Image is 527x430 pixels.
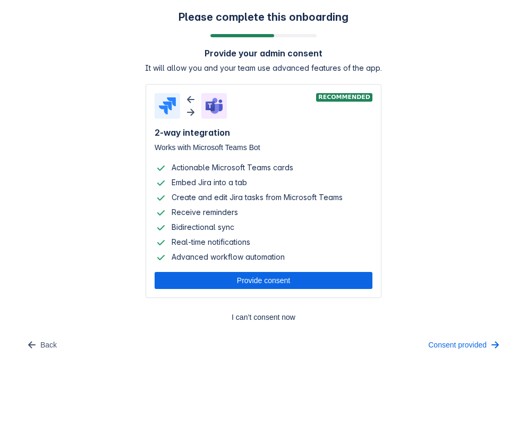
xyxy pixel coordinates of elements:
h4: 2-way integration [155,127,372,138]
span: Recommended [318,93,370,102]
button: Back [19,336,63,353]
span: Provide consent [161,272,366,289]
span: Advanced workflow automation [172,252,285,262]
span: Works with Microsoft Teams Bot [155,142,372,153]
h3: Please complete this onboarding [178,11,348,23]
h4: Provide your admin consent [205,48,322,59]
span: Embed Jira into a tab [172,177,247,188]
span: Create and edit Jira tasks from Microsoft Teams [172,192,343,203]
a: Provide consent [155,272,372,289]
button: Consent provided [422,336,508,353]
span: I can’t consent now [152,309,375,326]
span: Receive reminders [172,207,238,218]
span: Back [40,336,57,353]
button: I can’t consent now [146,309,381,326]
span: Real-time notifications [172,237,250,247]
span: Consent provided [428,336,487,353]
span: Actionable Microsoft Teams cards [172,162,293,173]
span: It will allow you and your team use advanced features of the app. [145,63,382,73]
span: Bidirectional sync [172,222,234,233]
